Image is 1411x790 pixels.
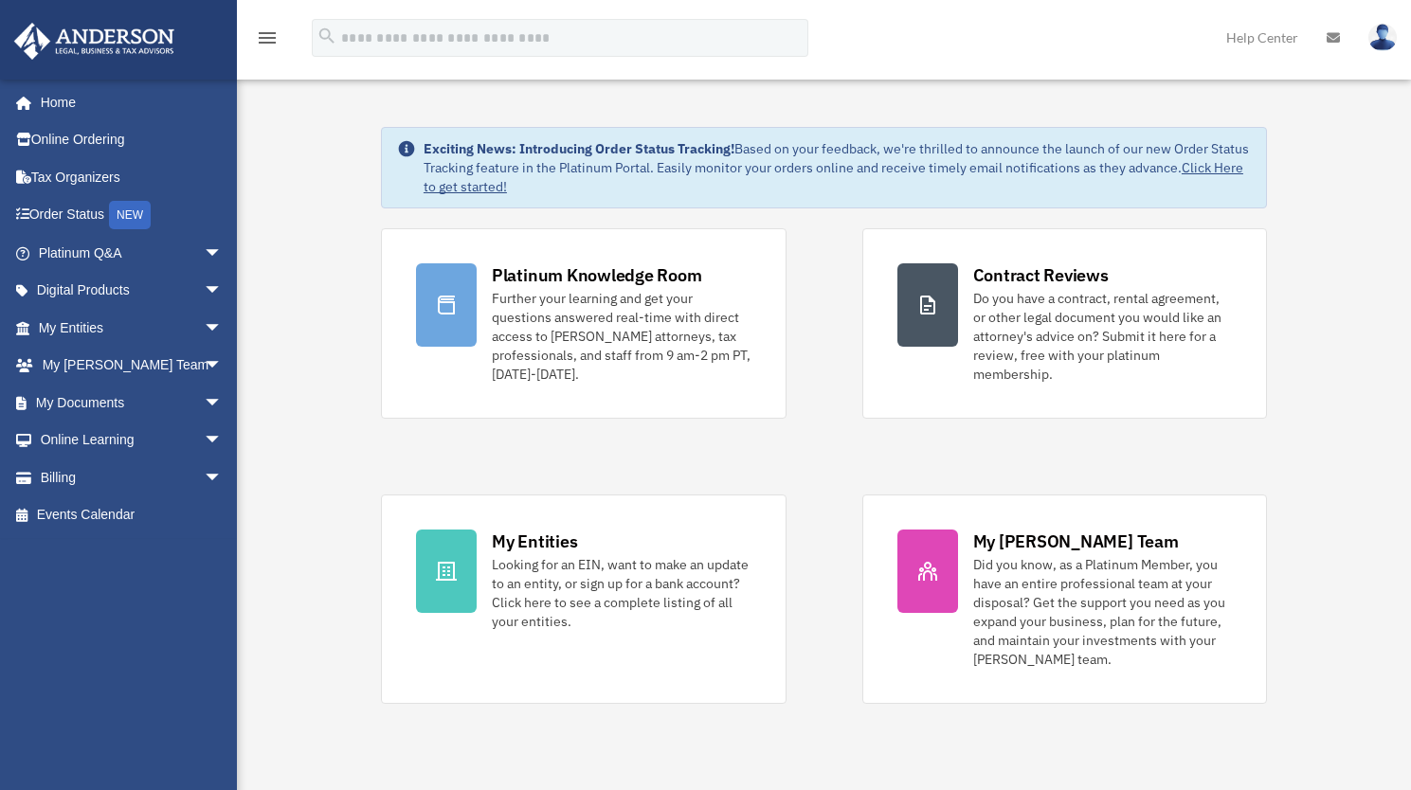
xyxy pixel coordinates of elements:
[13,422,251,459] a: Online Learningarrow_drop_down
[13,458,251,496] a: Billingarrow_drop_down
[862,228,1268,419] a: Contract Reviews Do you have a contract, rental agreement, or other legal document you would like...
[13,272,251,310] a: Digital Productsarrow_drop_down
[9,23,180,60] img: Anderson Advisors Platinum Portal
[13,347,251,385] a: My [PERSON_NAME] Teamarrow_drop_down
[973,530,1179,553] div: My [PERSON_NAME] Team
[492,555,751,631] div: Looking for an EIN, want to make an update to an entity, or sign up for a bank account? Click her...
[13,83,242,121] a: Home
[973,555,1233,669] div: Did you know, as a Platinum Member, you have an entire professional team at your disposal? Get th...
[13,496,251,534] a: Events Calendar
[973,263,1109,287] div: Contract Reviews
[424,139,1251,196] div: Based on your feedback, we're thrilled to announce the launch of our new Order Status Tracking fe...
[13,158,251,196] a: Tax Organizers
[204,272,242,311] span: arrow_drop_down
[1368,24,1397,51] img: User Pic
[13,309,251,347] a: My Entitiesarrow_drop_down
[424,159,1243,195] a: Click Here to get started!
[13,234,251,272] a: Platinum Q&Aarrow_drop_down
[862,494,1268,704] a: My [PERSON_NAME] Team Did you know, as a Platinum Member, you have an entire professional team at...
[381,494,787,704] a: My Entities Looking for an EIN, want to make an update to an entity, or sign up for a bank accoun...
[256,27,279,49] i: menu
[13,196,251,235] a: Order StatusNEW
[492,263,702,287] div: Platinum Knowledge Room
[492,289,751,384] div: Further your learning and get your questions answered real-time with direct access to [PERSON_NAM...
[13,384,251,422] a: My Documentsarrow_drop_down
[204,384,242,422] span: arrow_drop_down
[204,347,242,386] span: arrow_drop_down
[109,201,151,229] div: NEW
[204,234,242,273] span: arrow_drop_down
[424,140,734,157] strong: Exciting News: Introducing Order Status Tracking!
[204,309,242,348] span: arrow_drop_down
[13,121,251,159] a: Online Ordering
[317,26,337,46] i: search
[256,33,279,49] a: menu
[973,289,1233,384] div: Do you have a contract, rental agreement, or other legal document you would like an attorney's ad...
[381,228,787,419] a: Platinum Knowledge Room Further your learning and get your questions answered real-time with dire...
[492,530,577,553] div: My Entities
[204,458,242,497] span: arrow_drop_down
[204,422,242,460] span: arrow_drop_down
